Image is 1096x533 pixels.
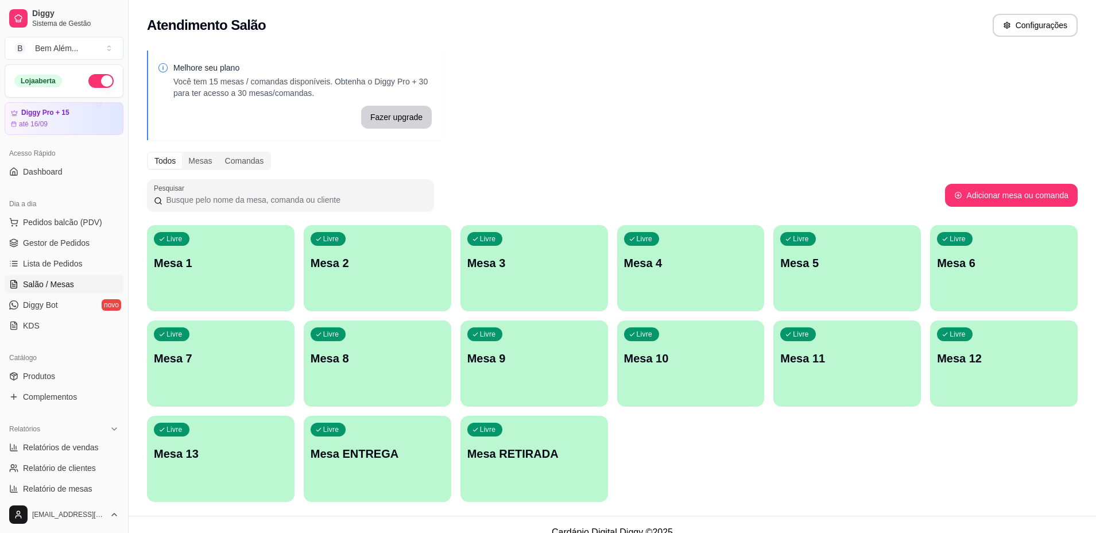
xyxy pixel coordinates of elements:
[35,43,78,54] div: Bem Além ...
[147,16,266,34] h2: Atendimento Salão
[624,255,758,271] p: Mesa 4
[166,425,183,434] p: Livre
[5,459,123,477] a: Relatório de clientes
[23,370,55,382] span: Produtos
[480,330,496,339] p: Livre
[5,349,123,367] div: Catálogo
[14,43,26,54] span: B
[182,153,218,169] div: Mesas
[460,225,608,311] button: LivreMesa 3
[147,320,295,407] button: LivreMesa 7
[937,350,1071,366] p: Mesa 12
[937,255,1071,271] p: Mesa 6
[311,350,444,366] p: Mesa 8
[617,320,765,407] button: LivreMesa 10
[311,255,444,271] p: Mesa 2
[773,225,921,311] button: LivreMesa 5
[148,153,182,169] div: Todos
[5,144,123,163] div: Acesso Rápido
[323,234,339,244] p: Livre
[166,234,183,244] p: Livre
[780,255,914,271] p: Mesa 5
[23,237,90,249] span: Gestor de Pedidos
[162,194,427,206] input: Pesquisar
[23,442,99,453] span: Relatórios de vendas
[780,350,914,366] p: Mesa 11
[219,153,270,169] div: Comandas
[23,258,83,269] span: Lista de Pedidos
[637,234,653,244] p: Livre
[993,14,1078,37] button: Configurações
[793,330,809,339] p: Livre
[480,425,496,434] p: Livre
[32,510,105,519] span: [EMAIL_ADDRESS][DOMAIN_NAME]
[147,225,295,311] button: LivreMesa 1
[950,330,966,339] p: Livre
[467,255,601,271] p: Mesa 3
[480,234,496,244] p: Livre
[154,446,288,462] p: Mesa 13
[5,163,123,181] a: Dashboard
[773,320,921,407] button: LivreMesa 11
[304,225,451,311] button: LivreMesa 2
[5,5,123,32] a: DiggySistema de Gestão
[5,254,123,273] a: Lista de Pedidos
[23,279,74,290] span: Salão / Mesas
[88,74,114,88] button: Alterar Status
[166,330,183,339] p: Livre
[950,234,966,244] p: Livre
[32,9,119,19] span: Diggy
[793,234,809,244] p: Livre
[5,234,123,252] a: Gestor de Pedidos
[5,296,123,314] a: Diggy Botnovo
[5,388,123,406] a: Complementos
[5,438,123,457] a: Relatórios de vendas
[5,195,123,213] div: Dia a dia
[23,299,58,311] span: Diggy Bot
[5,275,123,293] a: Salão / Mesas
[23,166,63,177] span: Dashboard
[9,424,40,434] span: Relatórios
[23,462,96,474] span: Relatório de clientes
[173,76,432,99] p: Você tem 15 mesas / comandas disponíveis. Obtenha o Diggy Pro + 30 para ter acesso a 30 mesas/com...
[154,350,288,366] p: Mesa 7
[5,316,123,335] a: KDS
[323,425,339,434] p: Livre
[23,217,102,228] span: Pedidos balcão (PDV)
[323,330,339,339] p: Livre
[23,483,92,495] span: Relatório de mesas
[5,213,123,231] button: Pedidos balcão (PDV)
[5,37,123,60] button: Select a team
[32,19,119,28] span: Sistema de Gestão
[5,102,123,135] a: Diggy Pro + 15até 16/09
[304,416,451,502] button: LivreMesa ENTREGA
[304,320,451,407] button: LivreMesa 8
[637,330,653,339] p: Livre
[930,320,1078,407] button: LivreMesa 12
[14,75,62,87] div: Loja aberta
[5,480,123,498] a: Relatório de mesas
[23,391,77,403] span: Complementos
[361,106,432,129] button: Fazer upgrade
[173,62,432,74] p: Melhore seu plano
[945,184,1078,207] button: Adicionar mesa ou comanda
[5,367,123,385] a: Produtos
[467,350,601,366] p: Mesa 9
[467,446,601,462] p: Mesa RETIRADA
[21,109,69,117] article: Diggy Pro + 15
[147,416,295,502] button: LivreMesa 13
[617,225,765,311] button: LivreMesa 4
[624,350,758,366] p: Mesa 10
[154,183,188,193] label: Pesquisar
[23,320,40,331] span: KDS
[460,416,608,502] button: LivreMesa RETIRADA
[930,225,1078,311] button: LivreMesa 6
[460,320,608,407] button: LivreMesa 9
[5,501,123,528] button: [EMAIL_ADDRESS][DOMAIN_NAME]
[19,119,48,129] article: até 16/09
[311,446,444,462] p: Mesa ENTREGA
[154,255,288,271] p: Mesa 1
